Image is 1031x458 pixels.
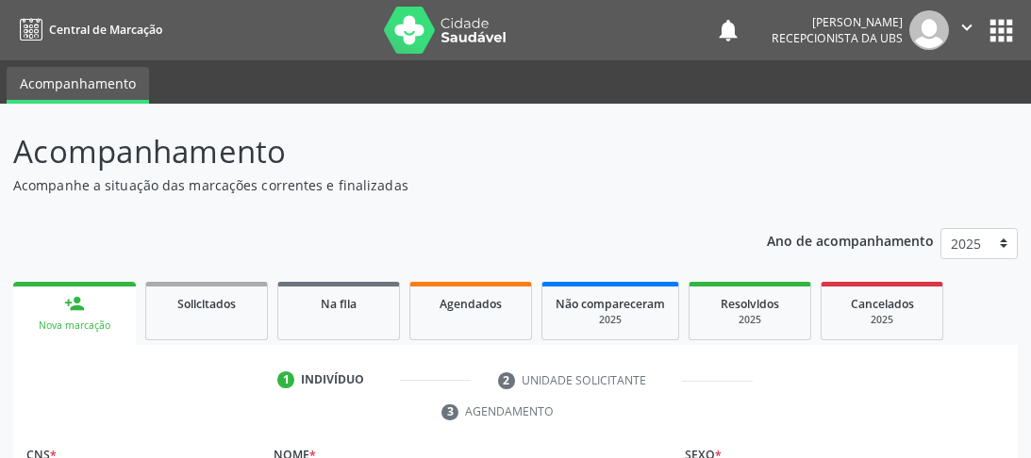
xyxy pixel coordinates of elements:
span: Agendados [440,296,502,312]
i:  [956,17,977,38]
div: 2025 [835,313,929,327]
span: Recepcionista da UBS [772,30,903,46]
div: Nova marcação [26,319,123,333]
a: Acompanhamento [7,67,149,104]
span: Na fila [321,296,357,312]
span: Cancelados [851,296,914,312]
span: Solicitados [177,296,236,312]
div: 2025 [556,313,665,327]
div: person_add [64,293,85,314]
span: Resolvidos [721,296,779,312]
span: Não compareceram [556,296,665,312]
button: notifications [715,17,741,43]
span: Central de Marcação [49,22,162,38]
a: Central de Marcação [13,14,162,45]
p: Ano de acompanhamento [767,228,934,252]
div: 2025 [703,313,797,327]
div: 1 [277,371,294,388]
p: Acompanhamento [13,128,717,175]
button: apps [985,14,1018,47]
div: [PERSON_NAME] [772,14,903,30]
p: Acompanhe a situação das marcações correntes e finalizadas [13,175,717,195]
img: img [909,10,949,50]
div: Indivíduo [301,371,364,388]
button:  [949,10,985,50]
